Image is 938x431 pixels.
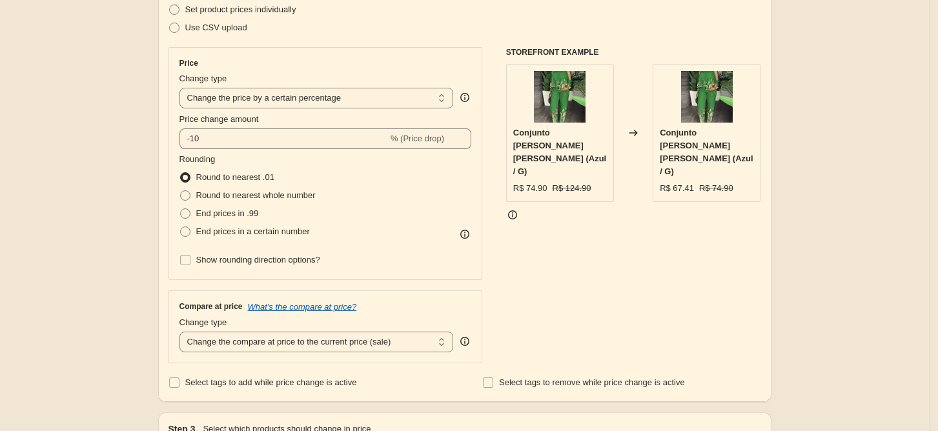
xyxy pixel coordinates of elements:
strike: R$ 124.90 [553,182,591,195]
div: R$ 67.41 [660,182,694,195]
h6: STOREFRONT EXAMPLE [506,47,761,57]
input: -15 [179,128,388,149]
strike: R$ 74.90 [699,182,733,195]
img: S05f2650a7c6946fe941405f74e76dd44J_80x.webp [681,71,733,123]
button: What's the compare at price? [248,302,357,312]
span: Use CSV upload [185,23,247,32]
span: Round to nearest .01 [196,172,274,182]
span: Set product prices individually [185,5,296,14]
span: Select tags to add while price change is active [185,377,357,387]
h3: Compare at price [179,301,243,312]
div: R$ 74.90 [513,182,547,195]
span: Rounding [179,154,216,164]
span: Select tags to remove while price change is active [499,377,685,387]
h3: Price [179,58,198,68]
div: help [458,91,471,104]
span: Change type [179,317,227,327]
span: Conjunto [PERSON_NAME] [PERSON_NAME] (Azul / G) [513,128,606,176]
span: Round to nearest whole number [196,190,316,200]
span: Show rounding direction options? [196,255,320,265]
div: help [458,335,471,348]
span: Change type [179,74,227,83]
span: Conjunto [PERSON_NAME] [PERSON_NAME] (Azul / G) [660,128,753,176]
span: % (Price drop) [391,134,444,143]
span: End prices in .99 [196,208,259,218]
span: End prices in a certain number [196,226,310,236]
img: S05f2650a7c6946fe941405f74e76dd44J_80x.webp [534,71,586,123]
span: Price change amount [179,114,259,124]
